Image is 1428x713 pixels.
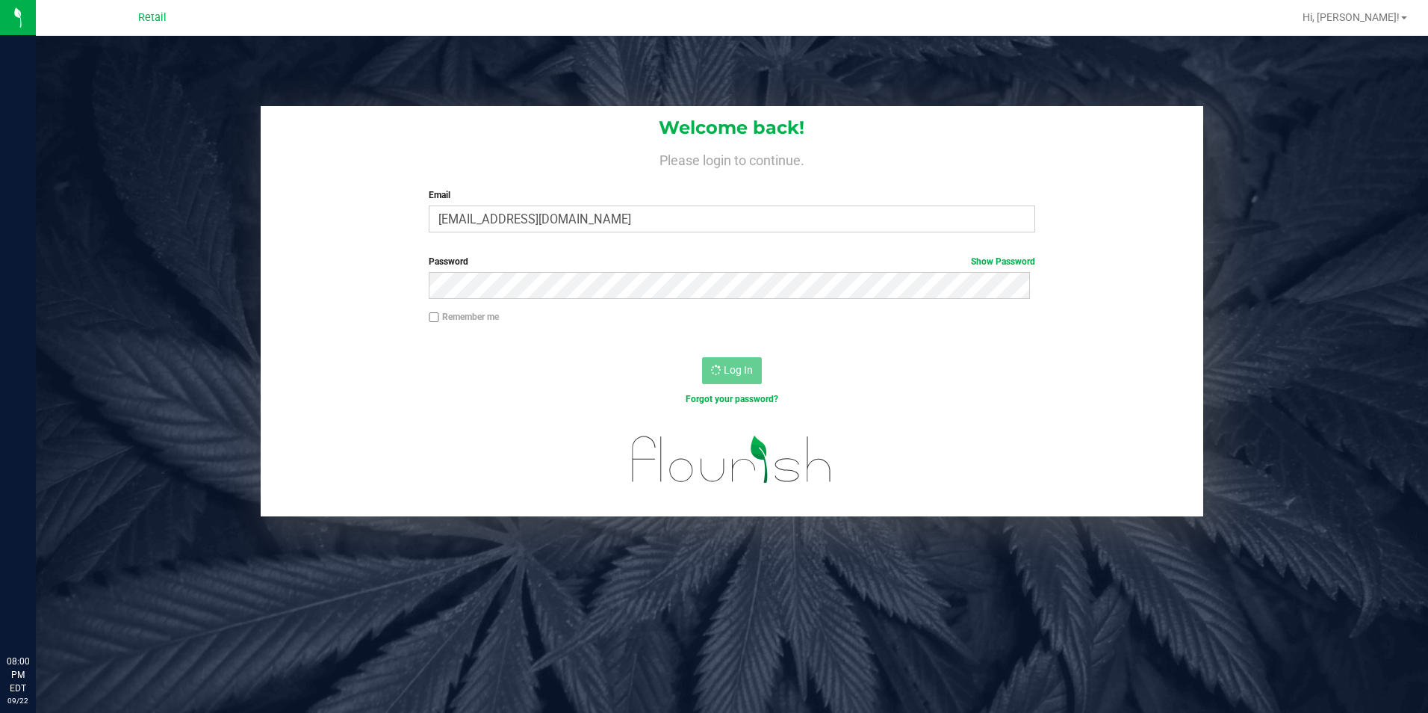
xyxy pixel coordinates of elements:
span: Hi, [PERSON_NAME]! [1303,11,1400,23]
label: Remember me [429,310,499,324]
h4: Please login to continue. [261,149,1204,167]
a: Forgot your password? [686,394,778,404]
button: Log In [702,357,762,384]
img: flourish_logo.svg [614,422,850,498]
p: 09/22 [7,695,29,706]
h1: Welcome back! [261,118,1204,138]
label: Email [429,188,1035,202]
p: 08:00 PM EDT [7,655,29,695]
input: Remember me [429,312,439,323]
span: Log In [724,364,753,376]
span: Retail [138,11,167,24]
span: Password [429,256,468,267]
a: Show Password [971,256,1035,267]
